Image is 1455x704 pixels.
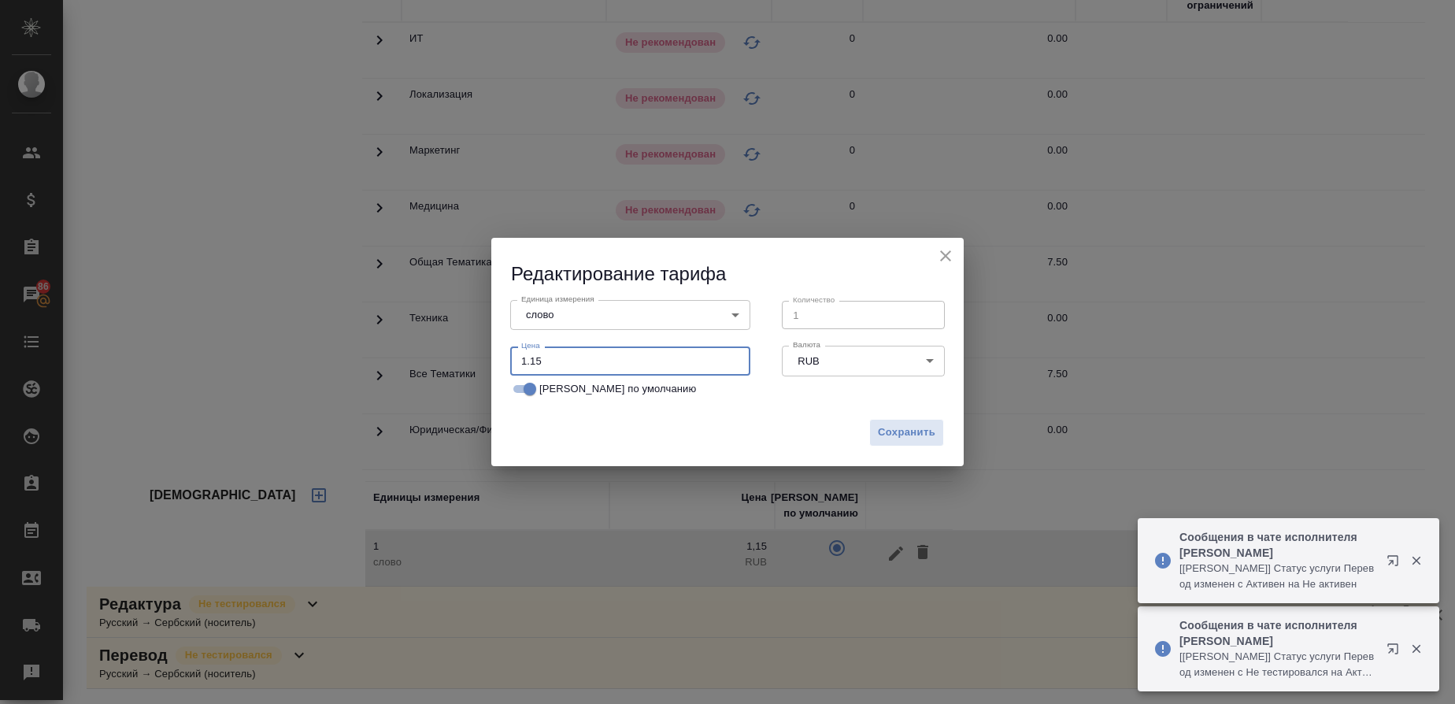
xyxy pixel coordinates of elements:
[539,381,696,397] span: [PERSON_NAME] по умолчанию
[934,244,957,268] button: close
[510,300,750,330] div: слово
[1400,554,1432,568] button: Закрыть
[1179,529,1376,561] p: Сообщения в чате исполнителя [PERSON_NAME]
[521,308,558,321] button: слово
[1179,561,1376,592] p: [[PERSON_NAME]] Статус услуги Перевод изменен с Активен на Не активен
[511,263,726,284] span: Редактирование тарифа
[869,419,944,446] button: Сохранить
[782,346,945,376] div: RUB
[878,424,935,442] span: Сохранить
[1400,642,1432,656] button: Закрыть
[1179,649,1376,680] p: [[PERSON_NAME]] Статус услуги Перевод изменен с Не тестировался на Активен
[793,354,824,368] button: RUB
[1377,545,1415,583] button: Открыть в новой вкладке
[1179,617,1376,649] p: Сообщения в чате исполнителя [PERSON_NAME]
[1377,633,1415,671] button: Открыть в новой вкладке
